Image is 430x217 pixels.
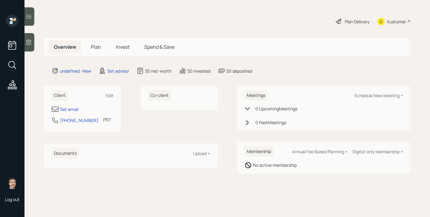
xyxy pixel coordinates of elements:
div: $0 invested [187,68,210,74]
h6: Client [51,90,68,101]
h6: Co-client [148,90,171,101]
h6: Meetings [244,90,268,101]
div: 0 Past Meeting s [255,119,286,126]
h6: Documents [51,148,79,158]
div: 0 Upcoming Meeting s [255,105,297,112]
div: Kustomer [387,18,406,25]
div: Set email [60,106,78,112]
div: No active membership [253,162,297,168]
div: [PHONE_NUMBER] [60,117,98,124]
div: $0 net-worth [145,68,172,74]
span: Invest [116,44,130,50]
img: robby-grisanti-headshot.png [6,177,18,189]
div: Annual Fee Based Planning + [292,149,348,154]
h6: Membership [244,147,273,157]
div: $0 deposited [226,68,252,74]
div: Edit [106,93,114,98]
div: Set advisor [107,68,129,74]
div: PST [103,116,111,123]
div: Plan Delivery [345,18,369,25]
span: Spend & Save [144,44,175,50]
div: undefined · New [60,68,91,74]
span: Plan [91,44,101,50]
div: Digital-only Membership + [353,149,403,154]
div: Log out [5,196,20,202]
div: Upload + [193,150,210,156]
span: Overview [54,44,76,50]
div: Schedule New Meeting + [354,93,403,98]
